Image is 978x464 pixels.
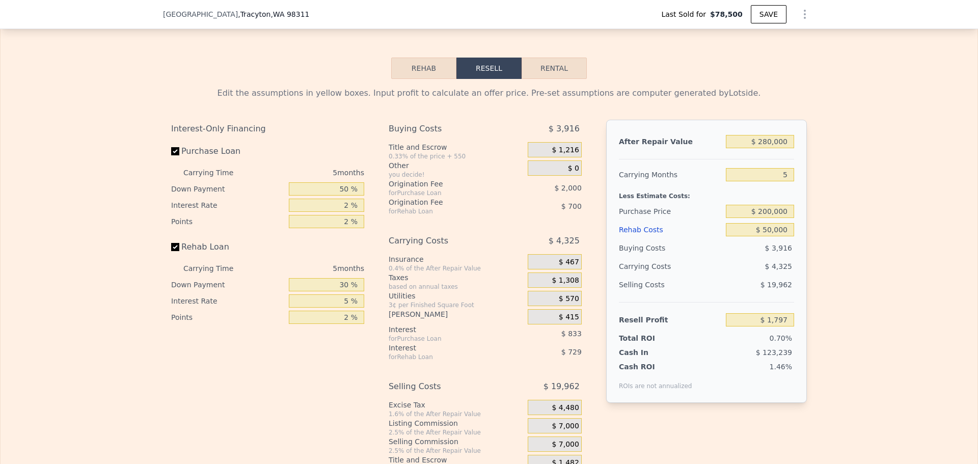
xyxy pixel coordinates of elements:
div: 2.5% of the After Repair Value [389,428,524,436]
span: $ 415 [559,313,579,322]
span: , WA 98311 [270,10,309,18]
span: $ 729 [561,348,582,356]
div: Origination Fee [389,197,502,207]
div: Excise Tax [389,400,524,410]
label: Purchase Loan [171,142,285,160]
div: Down Payment [171,181,285,197]
button: Resell [456,58,522,79]
div: for Rehab Loan [389,353,502,361]
div: Carrying Costs [619,257,683,276]
div: you decide! [389,171,524,179]
div: based on annual taxes [389,283,524,291]
span: [GEOGRAPHIC_DATA] [163,9,238,19]
span: $ 2,000 [554,184,581,192]
span: $ 1,308 [552,276,579,285]
div: Points [171,213,285,230]
span: $ 123,239 [756,348,792,357]
div: [PERSON_NAME] [389,309,524,319]
div: 1.6% of the After Repair Value [389,410,524,418]
div: Selling Commission [389,436,524,447]
div: Insurance [389,254,524,264]
div: Other [389,160,524,171]
div: Selling Costs [389,377,502,396]
span: $ 700 [561,202,582,210]
span: $ 833 [561,330,582,338]
div: Interest Rate [171,197,285,213]
div: Title and Escrow [389,142,524,152]
div: After Repair Value [619,132,722,151]
div: Selling Costs [619,276,722,294]
button: Rehab [391,58,456,79]
div: Resell Profit [619,311,722,329]
div: Interest [389,343,502,353]
span: $ 3,916 [765,244,792,252]
span: $ 7,000 [552,422,579,431]
div: Carrying Costs [389,232,502,250]
button: Show Options [795,4,815,24]
button: Rental [522,58,587,79]
div: Down Payment [171,277,285,293]
div: Purchase Price [619,202,722,221]
label: Rehab Loan [171,238,285,256]
span: $ 3,916 [549,120,580,138]
div: 0.33% of the price + 550 [389,152,524,160]
div: Origination Fee [389,179,502,189]
div: Rehab Costs [619,221,722,239]
span: $ 467 [559,258,579,267]
span: 0.70% [770,334,792,342]
div: Edit the assumptions in yellow boxes. Input profit to calculate an offer price. Pre-set assumptio... [171,87,807,99]
span: $78,500 [710,9,743,19]
span: $ 19,962 [760,281,792,289]
span: $ 570 [559,294,579,304]
div: for Purchase Loan [389,189,502,197]
span: Last Sold for [661,9,710,19]
div: 3¢ per Finished Square Foot [389,301,524,309]
div: Buying Costs [389,120,502,138]
div: Carrying Time [183,260,250,277]
div: Interest [389,324,502,335]
div: Taxes [389,272,524,283]
div: 0.4% of the After Repair Value [389,264,524,272]
span: $ 4,480 [552,403,579,413]
div: Total ROI [619,333,683,343]
span: $ 0 [568,164,579,173]
span: 1.46% [770,363,792,371]
input: Rehab Loan [171,243,179,251]
div: Carrying Time [183,165,250,181]
div: 5 months [254,165,364,181]
div: Carrying Months [619,166,722,184]
span: $ 7,000 [552,440,579,449]
div: Points [171,309,285,325]
div: for Purchase Loan [389,335,502,343]
div: Interest Rate [171,293,285,309]
div: Utilities [389,291,524,301]
div: Cash ROI [619,362,692,372]
div: Interest-Only Financing [171,120,364,138]
span: $ 1,216 [552,146,579,155]
div: Cash In [619,347,683,358]
span: $ 4,325 [549,232,580,250]
span: $ 19,962 [544,377,580,396]
input: Purchase Loan [171,147,179,155]
div: Buying Costs [619,239,722,257]
span: , Tracyton [238,9,309,19]
button: SAVE [751,5,786,23]
div: Listing Commission [389,418,524,428]
div: 5 months [254,260,364,277]
div: Less Estimate Costs: [619,184,794,202]
div: ROIs are not annualized [619,372,692,390]
div: for Rehab Loan [389,207,502,215]
div: 2.5% of the After Repair Value [389,447,524,455]
span: $ 4,325 [765,262,792,270]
